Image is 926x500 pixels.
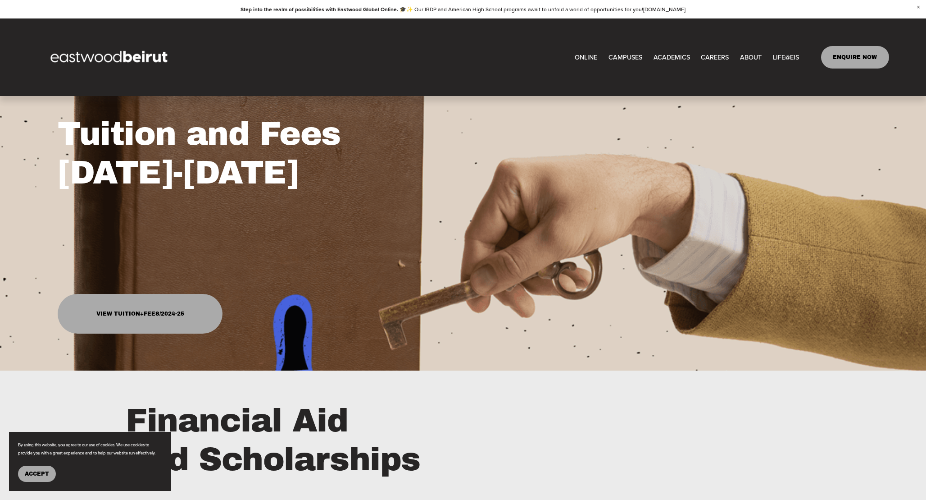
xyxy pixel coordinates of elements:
a: CAREERS [701,50,729,64]
a: folder dropdown [773,50,799,64]
a: folder dropdown [654,50,690,64]
a: folder dropdown [608,50,642,64]
a: ENQUIRE NOW [821,46,889,69]
a: folder dropdown [740,50,762,64]
span: LIFE@EIS [773,51,799,63]
button: Accept [18,466,56,482]
a: View Tuition+Fees/2024-25 [58,294,222,334]
span: ACADEMICS [654,51,690,63]
a: ONLINE [575,50,597,64]
h1: Financial Aid and Scholarships [126,401,767,479]
img: EastwoodIS Global Site [37,34,184,80]
p: By using this website, you agree to our use of cookies. We use cookies to provide you with a grea... [18,441,162,457]
a: [DOMAIN_NAME] [643,5,685,13]
span: ABOUT [740,51,762,63]
section: Cookie banner [9,432,171,491]
span: CAMPUSES [608,51,642,63]
h1: Tuition and Fees [DATE]-[DATE] [58,115,664,193]
span: Accept [25,471,49,477]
